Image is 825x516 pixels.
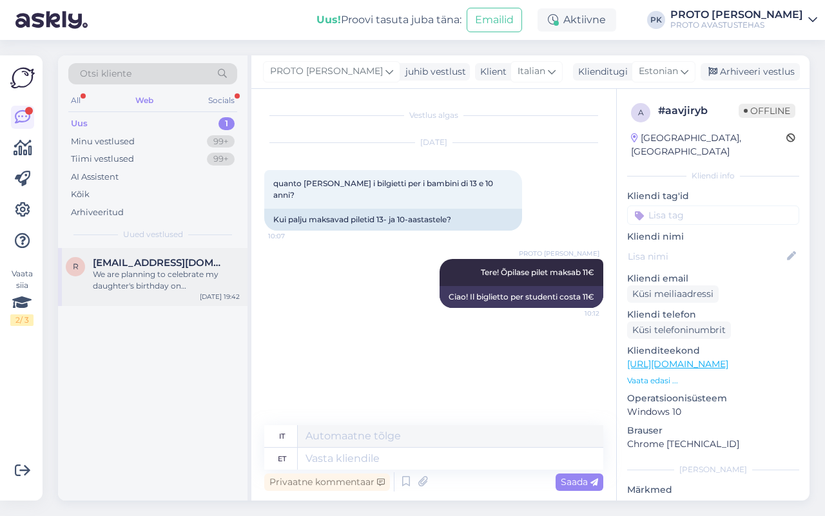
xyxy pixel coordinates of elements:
[273,178,495,200] span: quanto [PERSON_NAME] i bilgietti per i bambini di 13 e 10 anni?
[627,285,719,303] div: Küsi meiliaadressi
[264,137,603,148] div: [DATE]
[440,286,603,308] div: Ciao! Il biglietto per studenti costa 11€
[10,66,35,90] img: Askly Logo
[627,358,728,370] a: [URL][DOMAIN_NAME]
[481,267,594,277] span: Tere! Õpilase pilet maksab 11€
[71,171,119,184] div: AI Assistent
[71,206,124,219] div: Arhiveeritud
[670,10,817,30] a: PROTO [PERSON_NAME]PROTO AVASTUSTEHAS
[316,14,341,26] b: Uus!
[71,135,135,148] div: Minu vestlused
[658,103,739,119] div: # aavjiryb
[639,64,678,79] span: Estonian
[647,11,665,29] div: PK
[561,476,598,488] span: Saada
[133,92,156,109] div: Web
[279,425,285,447] div: it
[627,321,731,339] div: Küsi telefoninumbrit
[71,188,90,201] div: Kõik
[264,209,522,231] div: Kui palju maksavad piletid 13- ja 10-aastastele?
[268,231,316,241] span: 10:07
[206,92,237,109] div: Socials
[670,20,803,30] div: PROTO AVASTUSTEHAS
[627,230,799,244] p: Kliendi nimi
[71,117,88,130] div: Uus
[278,448,286,470] div: et
[631,131,786,158] div: [GEOGRAPHIC_DATA], [GEOGRAPHIC_DATA]
[264,473,390,491] div: Privaatne kommentaar
[71,153,134,166] div: Tiimi vestlused
[627,272,799,285] p: Kliendi email
[10,314,34,326] div: 2 / 3
[739,104,795,118] span: Offline
[627,392,799,405] p: Operatsioonisüsteem
[627,308,799,321] p: Kliendi telefon
[93,257,227,269] span: rashmi.m.026@gmail.com
[270,64,383,79] span: PROTO [PERSON_NAME]
[538,8,616,32] div: Aktiivne
[573,65,628,79] div: Klienditugi
[627,437,799,451] p: Chrome [TECHNICAL_ID]
[519,249,599,258] span: PROTO [PERSON_NAME]
[551,309,599,318] span: 10:12
[475,65,507,79] div: Klient
[627,344,799,358] p: Klienditeekond
[627,405,799,419] p: Windows 10
[68,92,83,109] div: All
[123,229,183,240] span: Uued vestlused
[627,189,799,203] p: Kliendi tag'id
[638,108,644,117] span: a
[218,117,235,130] div: 1
[200,292,240,301] div: [DATE] 19:42
[264,110,603,121] div: Vestlus algas
[207,153,235,166] div: 99+
[467,8,522,32] button: Emailid
[628,249,784,263] input: Lisa nimi
[701,63,800,81] div: Arhiveeri vestlus
[670,10,803,20] div: PROTO [PERSON_NAME]
[627,375,799,387] p: Vaata edasi ...
[93,269,240,292] div: We are planning to celebrate my daughter's birthday on [DEMOGRAPHIC_DATA] at Proto. We will order...
[10,268,34,326] div: Vaata siia
[80,67,131,81] span: Otsi kliente
[627,483,799,497] p: Märkmed
[627,424,799,437] p: Brauser
[627,464,799,475] div: [PERSON_NAME]
[316,12,461,28] div: Proovi tasuta juba täna:
[207,135,235,148] div: 99+
[73,262,79,271] span: r
[627,205,799,225] input: Lisa tag
[627,170,799,182] div: Kliendi info
[518,64,545,79] span: Italian
[400,65,466,79] div: juhib vestlust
